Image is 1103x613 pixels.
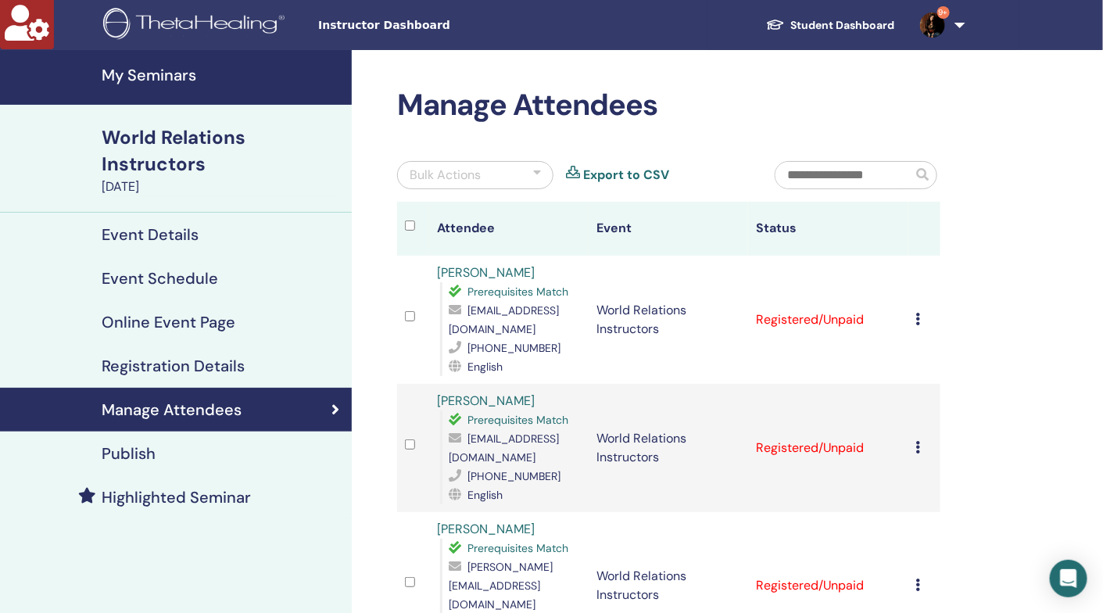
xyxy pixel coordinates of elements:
[748,202,908,256] th: Status
[102,177,342,196] div: [DATE]
[429,202,589,256] th: Attendee
[467,541,568,555] span: Prerequisites Match
[920,13,945,38] img: default.jpg
[583,166,669,185] a: Export to CSV
[449,432,559,464] span: [EMAIL_ADDRESS][DOMAIN_NAME]
[102,225,199,244] h4: Event Details
[449,303,559,336] span: [EMAIL_ADDRESS][DOMAIN_NAME]
[102,66,342,84] h4: My Seminars
[467,488,503,502] span: English
[318,17,553,34] span: Instructor Dashboard
[1050,560,1087,597] div: Open Intercom Messenger
[467,341,560,355] span: [PHONE_NUMBER]
[937,6,950,19] span: 9+
[589,384,748,512] td: World Relations Instructors
[449,560,553,611] span: [PERSON_NAME][EMAIL_ADDRESS][DOMAIN_NAME]
[102,124,342,177] div: World Relations Instructors
[102,357,245,375] h4: Registration Details
[102,444,156,463] h4: Publish
[589,256,748,384] td: World Relations Instructors
[437,264,535,281] a: [PERSON_NAME]
[437,521,535,537] a: [PERSON_NAME]
[102,488,251,507] h4: Highlighted Seminar
[766,18,785,31] img: graduation-cap-white.svg
[754,11,908,40] a: Student Dashboard
[102,400,242,419] h4: Manage Attendees
[467,469,560,483] span: [PHONE_NUMBER]
[467,413,568,427] span: Prerequisites Match
[102,269,218,288] h4: Event Schedule
[589,202,748,256] th: Event
[103,8,290,43] img: logo.png
[102,313,235,332] h4: Online Event Page
[92,124,352,196] a: World Relations Instructors[DATE]
[467,285,568,299] span: Prerequisites Match
[467,360,503,374] span: English
[397,88,940,124] h2: Manage Attendees
[410,166,481,185] div: Bulk Actions
[437,393,535,409] a: [PERSON_NAME]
